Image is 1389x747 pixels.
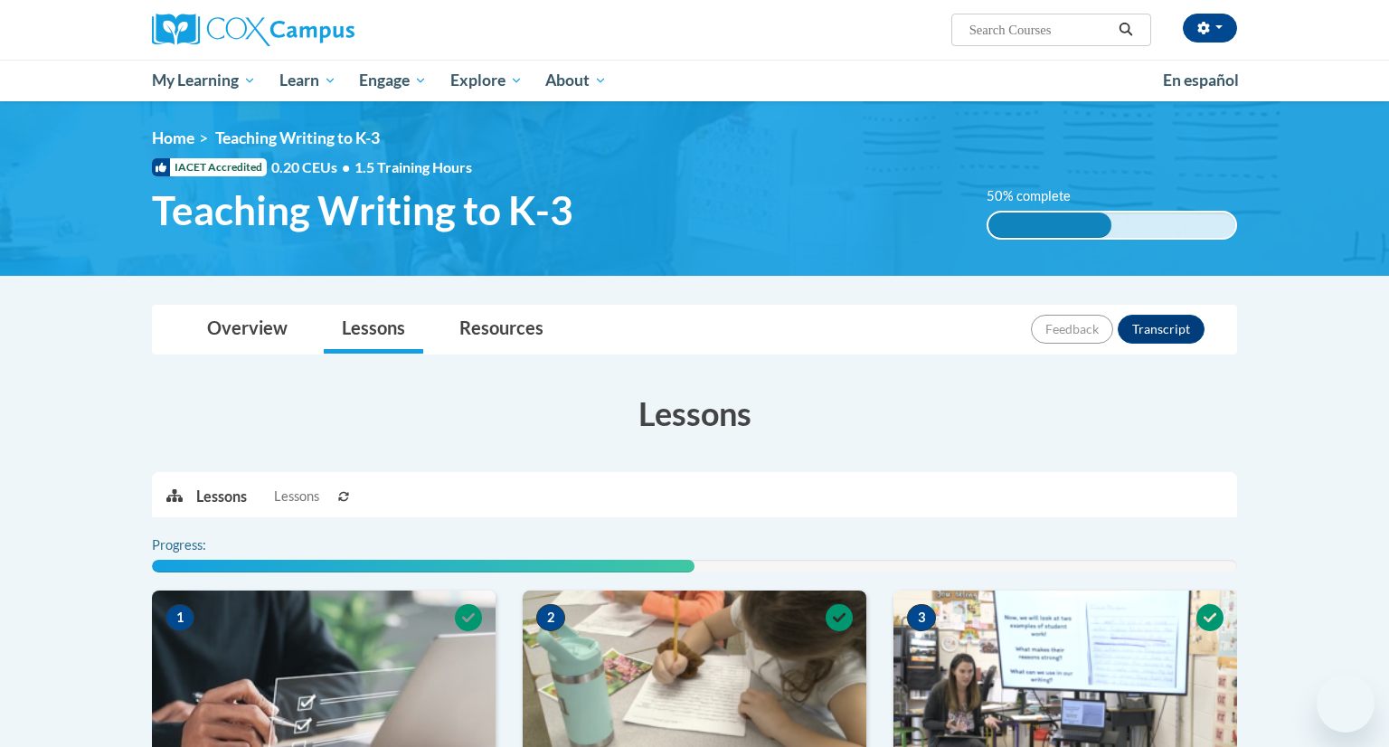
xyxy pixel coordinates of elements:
[165,604,194,631] span: 1
[152,14,496,46] a: Cox Campus
[439,60,534,101] a: Explore
[450,70,523,91] span: Explore
[152,158,267,176] span: IACET Accredited
[987,186,1091,206] label: 50% complete
[1183,14,1237,43] button: Account Settings
[279,70,336,91] span: Learn
[359,70,427,91] span: Engage
[354,158,472,175] span: 1.5 Training Hours
[152,186,573,234] span: Teaching Writing to K-3
[271,157,354,177] span: 0.20 CEUs
[534,60,619,101] a: About
[988,213,1112,238] div: 50% complete
[1317,675,1375,733] iframe: Button to launch messaging window
[347,60,439,101] a: Engage
[536,604,565,631] span: 2
[215,128,380,147] span: Teaching Writing to K-3
[545,70,607,91] span: About
[152,70,256,91] span: My Learning
[152,128,194,147] a: Home
[1151,61,1251,99] a: En español
[268,60,348,101] a: Learn
[152,14,354,46] img: Cox Campus
[324,306,423,354] a: Lessons
[342,158,350,175] span: •
[196,487,247,506] p: Lessons
[1031,315,1113,344] button: Feedback
[140,60,268,101] a: My Learning
[189,306,306,354] a: Overview
[1163,71,1239,90] span: En español
[152,535,256,555] label: Progress:
[152,391,1237,436] h3: Lessons
[1112,19,1139,41] button: Search
[1118,315,1205,344] button: Transcript
[274,487,319,506] span: Lessons
[125,60,1264,101] div: Main menu
[441,306,562,354] a: Resources
[907,604,936,631] span: 3
[968,19,1112,41] input: Search Courses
